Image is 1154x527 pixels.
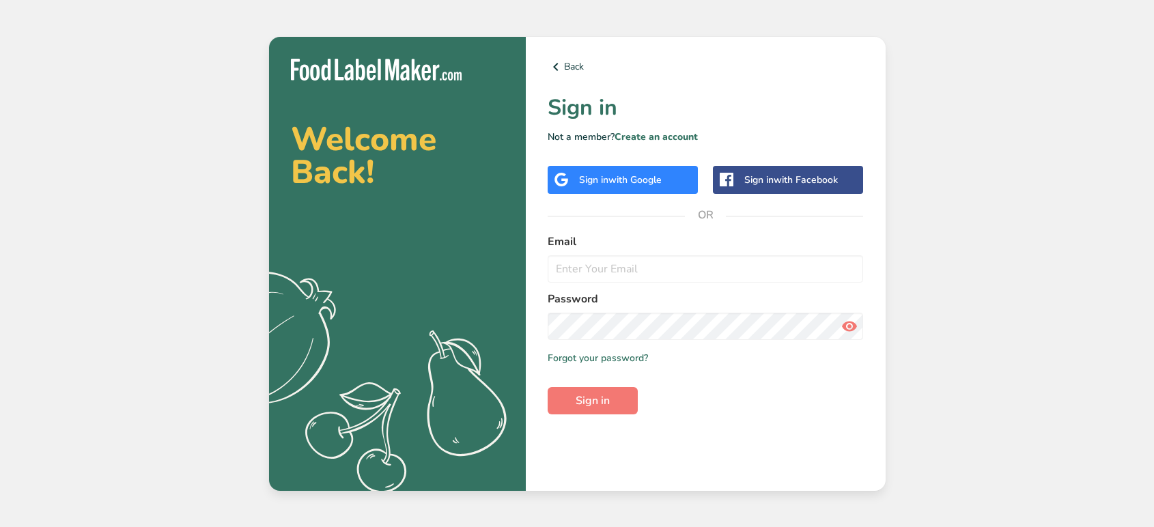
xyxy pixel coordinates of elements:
input: Enter Your Email [548,255,864,283]
a: Forgot your password? [548,351,648,365]
button: Sign in [548,387,638,414]
span: with Facebook [774,173,838,186]
span: Sign in [576,393,610,409]
h2: Welcome Back! [291,123,504,188]
a: Back [548,59,864,75]
span: with Google [608,173,662,186]
span: OR [685,195,726,236]
h1: Sign in [548,91,864,124]
div: Sign in [744,173,838,187]
label: Email [548,233,864,250]
img: Food Label Maker [291,59,462,81]
label: Password [548,291,864,307]
p: Not a member? [548,130,864,144]
a: Create an account [615,130,698,143]
div: Sign in [579,173,662,187]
